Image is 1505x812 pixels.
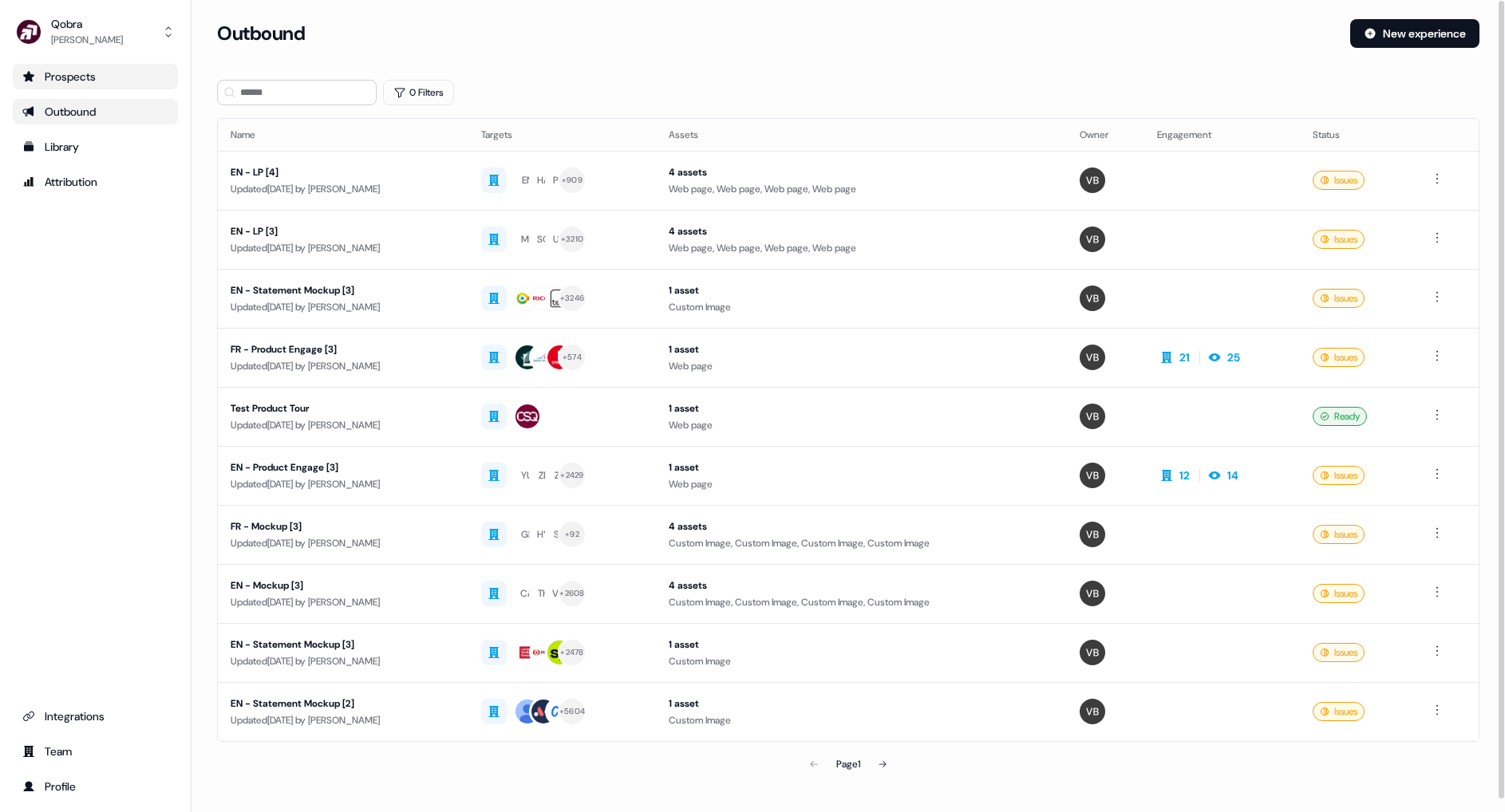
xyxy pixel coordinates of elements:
div: Updated [DATE] by [PERSON_NAME] [231,712,456,728]
div: HA [537,172,550,188]
div: GE [521,526,533,542]
a: Go to prospects [13,64,178,89]
div: Test Product Tour [231,400,456,416]
a: Go to integrations [13,704,178,729]
div: HY [537,526,549,542]
div: 12 [1179,467,1190,483]
div: + 3210 [561,232,583,246]
button: 0 Filters [383,80,454,105]
div: Page 1 [836,756,860,772]
div: EN - Statement Mockup [3] [231,637,456,652]
a: Go to outbound experience [13,99,178,124]
img: Vincent [1080,168,1105,193]
button: New experience [1350,19,1479,48]
div: Library [22,139,168,155]
div: Outbound [22,104,168,120]
div: + 5604 [559,704,585,719]
div: 14 [1227,467,1238,483]
img: Vincent [1080,581,1105,606]
div: Web page, Web page, Web page, Web page [669,240,1054,256]
div: SF [554,526,564,542]
div: VO [552,585,566,601]
a: Go to attribution [13,169,178,195]
div: FR - Product Engage [3] [231,341,456,357]
div: 1 asset [669,637,1054,652]
div: Custom Image [669,712,1054,728]
div: Updated [DATE] by [PERSON_NAME] [231,594,456,610]
div: Updated [DATE] by [PERSON_NAME] [231,181,456,197]
div: Qobra [51,16,123,32]
div: TH [538,585,549,601]
div: 1 asset [669,696,1054,711]
div: Issues [1313,643,1365,662]
th: Assets [656,119,1067,151]
div: Issues [1313,171,1365,190]
div: 4 assets [669,577,1054,593]
div: + 909 [562,173,583,187]
div: Issues [1313,525,1365,544]
div: ZE [539,467,548,483]
img: Vincent [1080,286,1105,311]
div: 4 assets [669,223,1054,239]
th: Targets [468,119,656,151]
div: EN [522,172,533,188]
div: EN - Mockup [3] [231,577,456,593]
div: Web page [669,476,1054,492]
th: Name [218,119,468,151]
div: 4 assets [669,518,1054,534]
div: Web page [669,358,1054,374]
div: Custom Image [669,653,1054,669]
a: Go to team [13,739,178,764]
div: EN - Product Engage [3] [231,459,456,475]
img: Vincent [1080,522,1105,547]
img: Vincent [1080,345,1105,370]
div: Updated [DATE] by [PERSON_NAME] [231,299,456,315]
div: Updated [DATE] by [PERSON_NAME] [231,358,456,374]
th: Status [1300,119,1414,151]
div: + 2608 [559,586,584,601]
div: Web page [669,417,1054,433]
div: EN - LP [3] [231,223,456,239]
img: Vincent [1080,227,1105,252]
th: Owner [1067,119,1144,151]
div: Prospects [22,69,168,85]
a: Go to templates [13,134,178,160]
div: + 92 [565,527,579,542]
div: SC [537,231,550,247]
div: Team [22,743,168,759]
div: Updated [DATE] by [PERSON_NAME] [231,535,456,551]
div: ME [521,231,534,247]
img: Vincent [1080,404,1105,429]
img: Vincent [1080,640,1105,665]
div: YU [521,467,533,483]
div: Custom Image, Custom Image, Custom Image, Custom Image [669,594,1054,610]
th: Engagement [1144,119,1300,151]
div: PH [553,172,565,188]
div: Issues [1313,348,1365,367]
div: 21 [1179,349,1190,365]
div: + 2429 [560,468,583,483]
div: EN - Statement Mockup [2] [231,696,456,711]
img: Vincent [1080,463,1105,488]
div: EN - LP [4] [231,164,456,180]
div: Issues [1313,702,1365,721]
div: Web page, Web page, Web page, Web page [669,181,1054,197]
div: Issues [1313,289,1365,308]
div: CA [520,585,534,601]
div: FR - Mockup [3] [231,518,456,534]
div: 25 [1227,349,1240,365]
div: 1 asset [669,282,1054,298]
div: EN - Statement Mockup [3] [231,282,456,298]
div: Ready [1313,407,1367,426]
div: + 574 [563,350,582,365]
div: 1 asset [669,459,1054,475]
button: Qobra[PERSON_NAME] [13,13,178,51]
div: Integrations [22,708,168,724]
div: Attribution [22,174,168,190]
div: Issues [1313,230,1365,249]
div: 1 asset [669,341,1054,357]
div: Issues [1313,466,1365,485]
h3: Outbound [217,22,305,45]
a: Go to profile [13,774,178,799]
img: Vincent [1080,699,1105,724]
